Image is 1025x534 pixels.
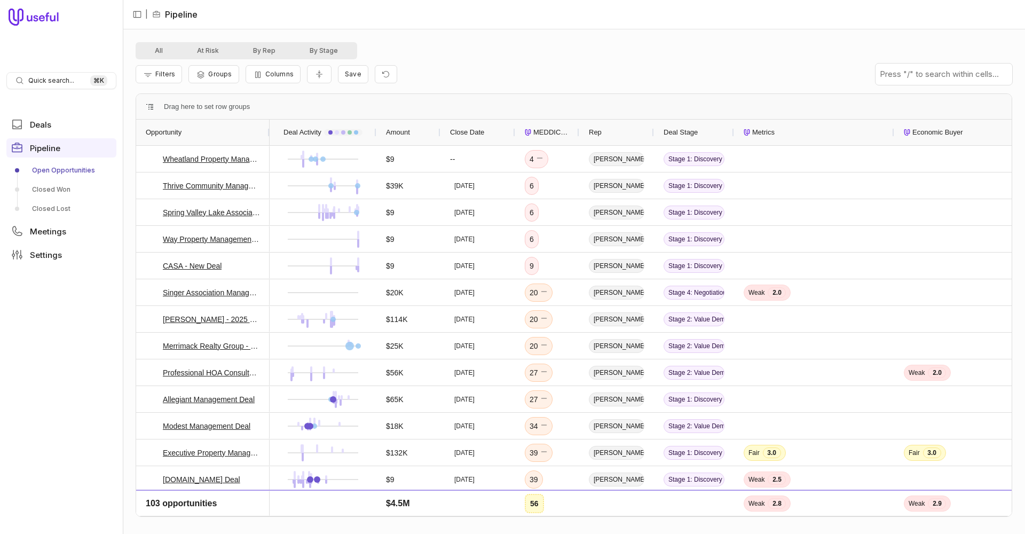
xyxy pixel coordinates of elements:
span: [PERSON_NAME] [589,286,644,300]
a: Open Opportunities [6,162,116,179]
span: 3.0 [763,447,781,458]
div: 6 [530,233,534,246]
span: [PERSON_NAME] [589,473,644,486]
div: $20K [386,286,404,299]
span: Filters [155,70,175,78]
time: [DATE] [454,422,475,430]
time: [DATE] [454,288,475,297]
a: Wheatland Property Management, Inc Deal [163,153,260,166]
span: Save [345,70,361,78]
span: 2.5 [768,474,786,485]
span: Stage 4: Negotiation [664,286,724,300]
time: [DATE] [454,395,475,404]
span: Groups [208,70,232,78]
a: Professional HOA Consultants - New Deal [163,366,260,379]
a: Merrimack Realty Group - New Deal [163,340,260,352]
a: Thrive Community Management Deal [163,179,260,192]
span: Quick search... [28,76,74,85]
span: Stage 1: Discovery [664,152,724,166]
a: CASA - New Deal [163,260,222,272]
span: Pipeline [30,144,60,152]
button: Create a new saved view [338,65,368,83]
div: $18K [386,420,404,433]
time: [DATE] [454,449,475,457]
a: Closed Won [6,181,116,198]
a: Way Property Management Deal [163,233,260,246]
span: Meetings [30,227,66,235]
div: 6 [530,179,534,192]
span: Stage 2: Value Demonstration [664,312,724,326]
div: 20 [530,340,548,352]
span: [PERSON_NAME] [589,179,644,193]
time: [DATE] [454,235,475,244]
div: 6 [530,206,534,219]
span: Amount [386,126,410,139]
div: $9 [386,260,395,272]
a: Singer Association Management - New Deal [163,286,260,299]
li: Pipeline [152,8,198,21]
a: Pipeline [6,138,116,158]
div: -- [440,146,515,172]
span: Deal Stage [664,126,698,139]
div: Metrics [744,120,885,145]
time: [DATE] [454,475,475,484]
span: [PERSON_NAME] [589,312,644,326]
time: [DATE] [454,342,475,350]
div: $320K [386,500,407,513]
div: Row Groups [164,100,250,113]
span: Fair [748,449,760,457]
span: No change [540,366,548,379]
button: At Risk [180,44,236,57]
span: MEDDICC Score [533,126,570,139]
span: Close Date [450,126,484,139]
span: Stage 1: Discovery [664,473,724,486]
span: Stage 1: Discovery [664,259,724,273]
span: 3.0 [923,447,941,458]
span: Stage 1: Discovery [664,392,724,406]
span: No change [540,313,548,326]
span: Stage 1: Discovery [664,206,724,219]
div: 4 [530,153,543,166]
span: No change [540,286,548,299]
span: Rep [589,126,602,139]
div: $114K [386,313,407,326]
div: 20 [530,313,548,326]
span: [PERSON_NAME] [589,232,644,246]
span: No change [540,500,548,513]
span: Stage 1: Discovery [664,446,724,460]
div: 27 [530,366,548,379]
span: Stage 2: Value Demonstration [664,366,724,380]
div: 41 [530,500,548,513]
div: $25K [386,340,404,352]
a: Modest Management Deal [163,420,250,433]
span: No change [540,446,548,459]
button: Reset view [375,65,397,84]
span: [PERSON_NAME] [589,446,644,460]
span: [PERSON_NAME] [589,259,644,273]
span: Stage 2: Value Demonstration [664,499,724,513]
span: [PERSON_NAME] [589,499,644,513]
span: 2.0 [768,287,786,298]
button: Filter Pipeline [136,65,182,83]
span: Settings [30,251,62,259]
kbd: ⌘ K [90,75,107,86]
a: Allegiant Management Deal [163,393,255,406]
span: Drag here to set row groups [164,100,250,113]
div: 20 [530,286,548,299]
span: Stage 2: Value Demonstration [664,339,724,353]
a: [PERSON_NAME] - 2025 Deal [163,313,260,326]
time: [DATE] [454,262,475,270]
span: Stage 1: Discovery [664,179,724,193]
span: Stage 2: Value Demonstration [664,419,724,433]
span: [PERSON_NAME] [589,152,644,166]
div: 39 [530,446,548,459]
div: 9 [530,260,534,272]
div: 39 [530,473,538,486]
span: Weak [748,475,764,484]
span: 2.0 [928,367,946,378]
div: $9 [386,153,395,166]
div: MEDDICC Score [525,120,570,145]
span: Metrics [752,126,775,139]
time: [DATE] [454,208,475,217]
a: Closed Lost [6,200,116,217]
